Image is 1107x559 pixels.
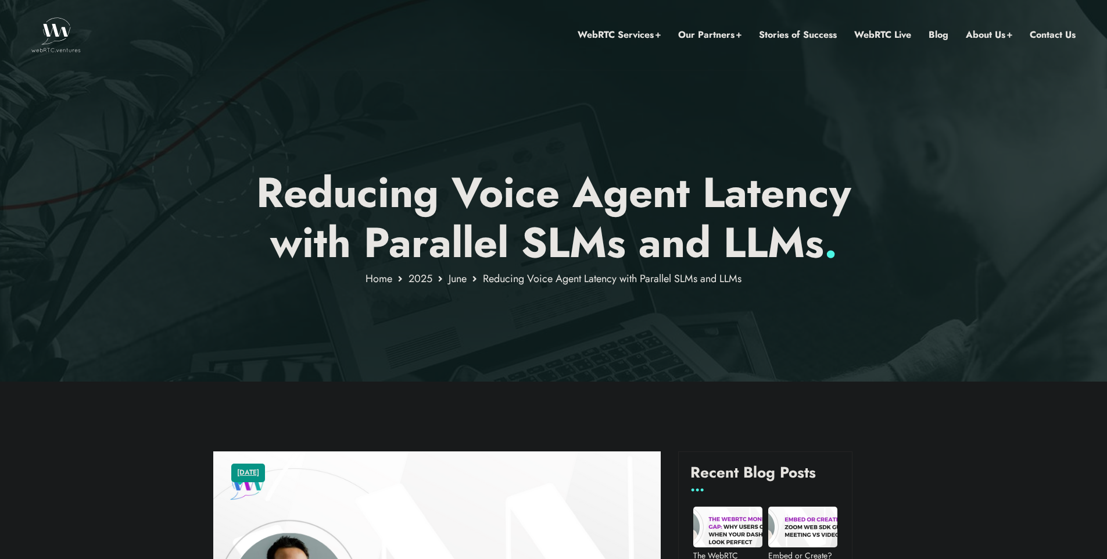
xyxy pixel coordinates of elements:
[578,27,661,42] a: WebRTC Services
[854,27,911,42] a: WebRTC Live
[449,271,467,286] a: June
[966,27,1012,42] a: About Us
[759,27,837,42] a: Stories of Success
[929,27,948,42] a: Blog
[237,465,259,480] a: [DATE]
[31,17,81,52] img: WebRTC.ventures
[824,212,837,273] span: .
[678,27,741,42] a: Our Partners
[409,271,432,286] a: 2025
[483,271,741,286] span: Reducing Voice Agent Latency with Parallel SLMs and LLMs
[213,168,894,268] p: Reducing Voice Agent Latency with Parallel SLMs and LLMs
[366,271,392,286] a: Home
[690,464,840,490] h4: Recent Blog Posts
[1030,27,1076,42] a: Contact Us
